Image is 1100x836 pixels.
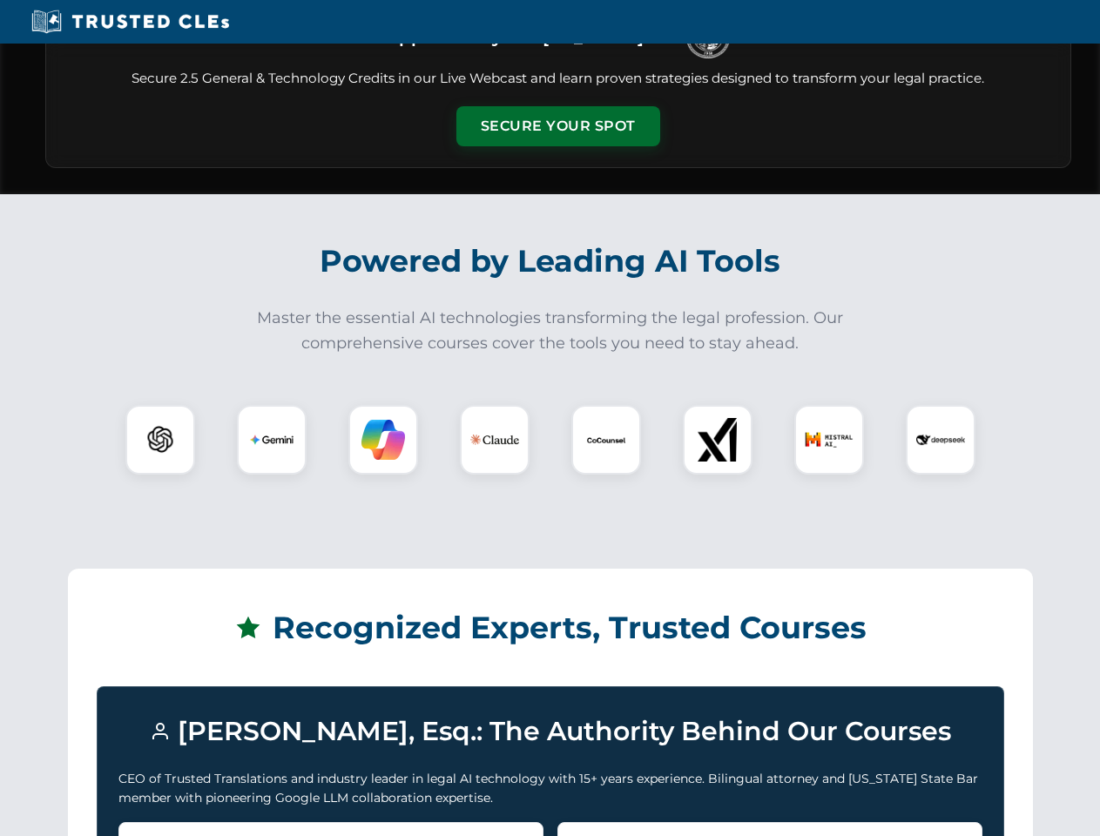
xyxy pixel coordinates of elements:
[237,405,307,475] div: Gemini
[805,415,854,464] img: Mistral AI Logo
[26,9,234,35] img: Trusted CLEs
[97,597,1004,658] h2: Recognized Experts, Trusted Courses
[246,306,855,356] p: Master the essential AI technologies transforming the legal profession. Our comprehensive courses...
[470,415,519,464] img: Claude Logo
[696,418,739,462] img: xAI Logo
[118,708,982,755] h3: [PERSON_NAME], Esq.: The Authority Behind Our Courses
[683,405,752,475] div: xAI
[456,106,660,146] button: Secure Your Spot
[584,418,628,462] img: CoCounsel Logo
[571,405,641,475] div: CoCounsel
[916,415,965,464] img: DeepSeek Logo
[68,231,1033,292] h2: Powered by Leading AI Tools
[125,405,195,475] div: ChatGPT
[118,769,982,808] p: CEO of Trusted Translations and industry leader in legal AI technology with 15+ years experience....
[250,418,294,462] img: Gemini Logo
[906,405,975,475] div: DeepSeek
[361,418,405,462] img: Copilot Logo
[460,405,530,475] div: Claude
[348,405,418,475] div: Copilot
[135,415,186,465] img: ChatGPT Logo
[794,405,864,475] div: Mistral AI
[67,69,1049,89] p: Secure 2.5 General & Technology Credits in our Live Webcast and learn proven strategies designed ...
